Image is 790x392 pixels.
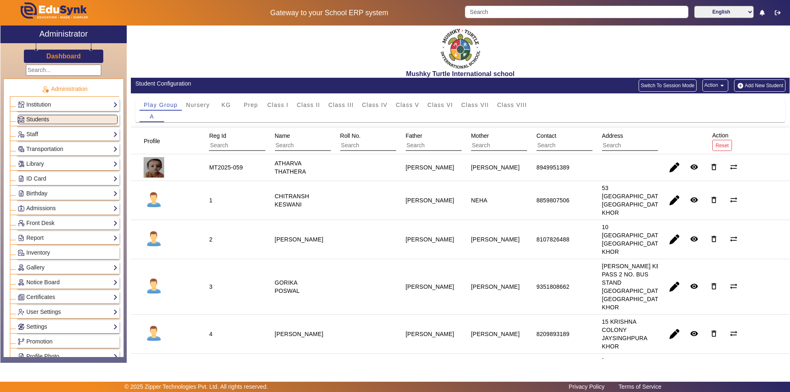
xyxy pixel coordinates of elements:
h3: Dashboard [46,52,81,60]
span: Father [406,132,422,139]
div: [PERSON_NAME] [471,163,520,172]
h5: Gateway to your School ERP system [202,9,456,17]
span: Nursery [186,102,210,108]
mat-icon: remove_red_eye [690,282,698,290]
span: Roll No. [340,132,361,139]
mat-icon: sync_alt [730,163,738,171]
img: Administration.png [42,86,49,93]
p: Administration [10,85,119,93]
span: Class VI [428,102,453,108]
span: Class I [267,102,289,108]
div: [PERSON_NAME] [471,235,520,244]
div: [PERSON_NAME] [471,330,520,338]
span: Promotion [26,338,53,345]
div: Reg Id [206,128,293,154]
div: Roll No. [337,128,424,154]
span: Class V [396,102,419,108]
mat-icon: delete_outline [710,329,718,338]
input: Search [602,140,676,151]
div: 1 [209,196,212,204]
a: Inventory [18,248,118,257]
input: Search [406,140,479,151]
input: Search... [26,65,101,76]
div: [PERSON_NAME] [406,283,454,291]
div: 2 [209,235,212,244]
span: Students [26,116,49,123]
div: MT2025-059 [209,163,243,172]
mat-icon: remove_red_eye [690,235,698,243]
div: [PERSON_NAME] [471,283,520,291]
div: 4 [209,330,212,338]
a: Promotion [18,337,118,346]
staff-with-status: GORIKA POSWAL [275,279,300,294]
button: Add New Student [734,79,785,92]
span: Class VII [461,102,489,108]
button: Switch To Session Mode [639,79,697,92]
div: 8949951389 [537,163,569,172]
img: Branchoperations.png [18,339,24,345]
div: 3 [209,283,212,291]
mat-icon: sync_alt [730,196,738,204]
mat-icon: remove_red_eye [690,163,698,171]
div: 53 [GEOGRAPHIC_DATA] [GEOGRAPHIC_DATA] KHOR [602,184,664,217]
a: Administrator [0,26,127,43]
input: Search [465,6,688,18]
input: Search [471,140,545,151]
img: profile.png [144,276,164,297]
div: 8107826488 [537,235,569,244]
div: 15 KRISHNA COLONY JAYSINGHPURA KHOR [602,318,648,350]
staff-with-status: [PERSON_NAME] [275,331,323,337]
h2: Administrator [39,29,88,39]
span: Class VIII [497,102,527,108]
img: Inventory.png [18,250,24,256]
a: Privacy Policy [565,381,609,392]
input: Search [209,140,283,151]
img: profile.png [144,190,164,211]
input: Search [340,140,414,151]
span: KG [221,102,231,108]
span: Play Group [144,102,178,108]
div: 10 [GEOGRAPHIC_DATA] [GEOGRAPHIC_DATA] KHOR [602,223,664,256]
staff-with-status: ATHARVA THATHERA [275,160,306,175]
mat-icon: sync_alt [730,329,738,338]
mat-icon: delete_outline [710,235,718,243]
span: Profile [144,138,160,144]
staff-with-status: CHITRANSH KESWANI [275,193,309,208]
div: Father [403,128,490,154]
span: Class IV [362,102,388,108]
img: profile.png [144,229,164,250]
div: [PERSON_NAME] [406,330,454,338]
mat-icon: sync_alt [730,282,738,290]
span: Address [602,132,623,139]
button: Action [702,79,728,92]
button: Reset [712,140,732,151]
img: f2cfa3ea-8c3d-4776-b57d-4b8cb03411bc [440,28,481,70]
div: [PERSON_NAME] [406,196,454,204]
mat-icon: sync_alt [730,235,738,243]
div: NEHA [471,196,488,204]
mat-icon: delete_outline [710,163,718,171]
mat-icon: arrow_drop_down [718,81,726,90]
mat-icon: delete_outline [710,196,718,204]
div: 9351808662 [537,283,569,291]
span: A [150,114,154,119]
a: Students [18,115,118,124]
span: Name [275,132,290,139]
span: Mother [471,132,489,139]
div: [PERSON_NAME] [406,235,454,244]
mat-icon: remove_red_eye [690,329,698,338]
span: Contact [537,132,556,139]
div: Mother [468,128,555,154]
img: profile.png [144,324,164,344]
img: add-new-student.png [736,82,745,89]
span: Prep [244,102,258,108]
div: Address [599,128,686,154]
h2: Mushky Turtle International school [131,70,790,78]
mat-icon: delete_outline [710,282,718,290]
span: Class III [328,102,354,108]
div: Action [709,128,735,154]
input: Search [275,140,349,151]
div: Name [272,128,359,154]
div: 8859807506 [537,196,569,204]
div: Contact [534,128,620,154]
